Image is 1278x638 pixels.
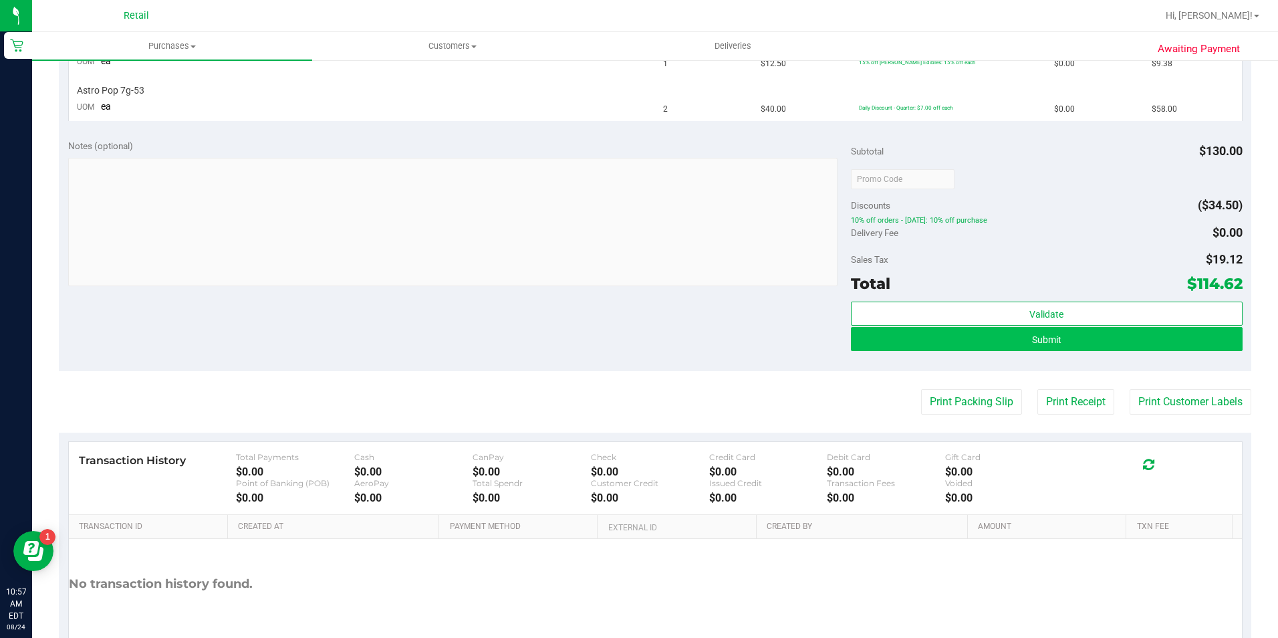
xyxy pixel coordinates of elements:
div: Check [591,452,709,462]
span: Notes (optional) [68,140,133,151]
div: $0.00 [473,492,591,504]
span: Customers [313,40,592,52]
div: $0.00 [591,492,709,504]
span: Discounts [851,193,890,217]
span: $40.00 [761,103,786,116]
div: $0.00 [945,465,1063,478]
span: Retail [124,10,149,21]
span: ($34.50) [1198,198,1243,212]
span: 1 [663,58,668,70]
div: AeroPay [354,478,473,488]
div: Point of Banking (POB) [236,478,354,488]
span: $114.62 [1187,274,1243,293]
inline-svg: Retail [10,39,23,52]
div: $0.00 [591,465,709,478]
div: $0.00 [236,465,354,478]
span: $0.00 [1054,103,1075,116]
div: Issued Credit [709,478,827,488]
span: Awaiting Payment [1158,41,1240,57]
span: UOM [77,102,94,112]
span: $0.00 [1212,225,1243,239]
span: Purchases [32,40,312,52]
a: Txn Fee [1137,522,1227,532]
button: Validate [851,302,1243,326]
div: $0.00 [827,492,945,504]
span: Validate [1029,309,1063,320]
input: Promo Code [851,169,954,189]
span: $12.50 [761,58,786,70]
a: Customers [312,32,592,60]
span: 10% off orders - [DATE]: 10% off purchase [851,216,1243,225]
a: Transaction ID [79,522,223,532]
span: 15% off [PERSON_NAME] Edibles: 15% off each [859,59,975,66]
span: $0.00 [1054,58,1075,70]
th: External ID [597,515,755,539]
div: $0.00 [236,492,354,504]
p: 10:57 AM EDT [6,586,26,622]
div: Debit Card [827,452,945,462]
span: Total [851,274,890,293]
span: $130.00 [1199,144,1243,158]
div: Transaction Fees [827,478,945,488]
div: Gift Card [945,452,1063,462]
button: Print Packing Slip [921,389,1022,415]
span: Astro Pop 7g-53 [77,84,144,97]
div: $0.00 [945,492,1063,504]
div: $0.00 [709,492,827,504]
div: No transaction history found. [69,539,253,629]
span: ea [101,101,111,112]
span: Sales Tax [851,254,888,265]
div: $0.00 [354,465,473,478]
div: CanPay [473,452,591,462]
span: Delivery Fee [851,227,898,238]
p: 08/24 [6,622,26,632]
div: Total Spendr [473,478,591,488]
span: Subtotal [851,146,884,156]
button: Submit [851,327,1243,351]
div: Cash [354,452,473,462]
span: Submit [1032,334,1061,345]
div: $0.00 [354,492,473,504]
iframe: Resource center unread badge [39,529,55,545]
span: Hi, [PERSON_NAME]! [1166,10,1253,21]
div: Total Payments [236,452,354,462]
div: $0.00 [827,465,945,478]
a: Deliveries [593,32,873,60]
button: Print Customer Labels [1130,389,1251,415]
div: Voided [945,478,1063,488]
span: 2 [663,103,668,116]
a: Created By [767,522,963,532]
span: UOM [77,57,94,66]
a: Created At [238,522,434,532]
span: $58.00 [1152,103,1177,116]
span: Daily Discount - Quarter: $7.00 off each [859,104,952,111]
div: Customer Credit [591,478,709,488]
div: Credit Card [709,452,827,462]
span: $19.12 [1206,252,1243,266]
span: ea [101,56,111,66]
a: Purchases [32,32,312,60]
iframe: Resource center [13,531,53,571]
div: $0.00 [473,465,591,478]
a: Amount [978,522,1121,532]
div: $0.00 [709,465,827,478]
span: $9.38 [1152,58,1172,70]
span: Deliveries [696,40,769,52]
button: Print Receipt [1037,389,1114,415]
a: Payment Method [450,522,593,532]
